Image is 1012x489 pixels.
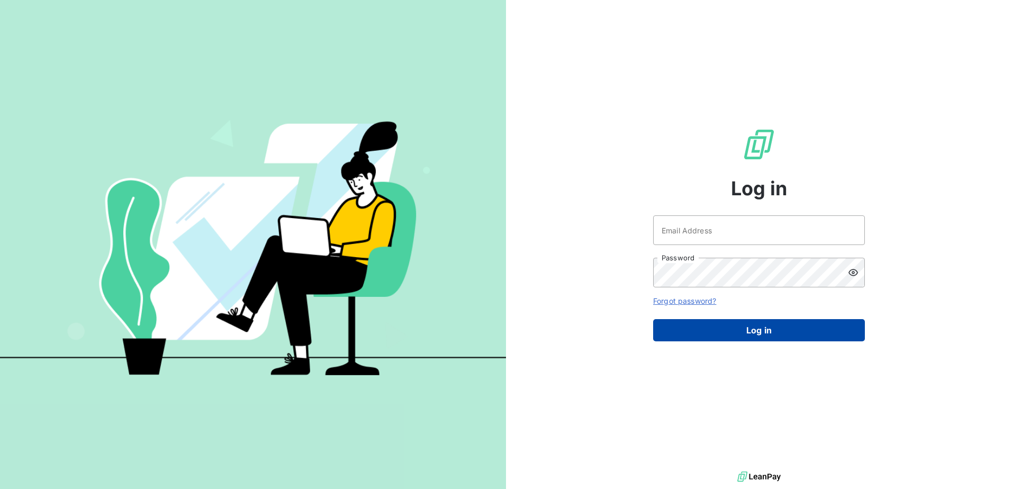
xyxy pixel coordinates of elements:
[737,469,781,485] img: logo
[731,174,788,203] span: Log in
[742,128,776,161] img: LeanPay Logo
[653,319,865,341] button: Log in
[653,215,865,245] input: placeholder
[653,296,716,305] a: Forgot password?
